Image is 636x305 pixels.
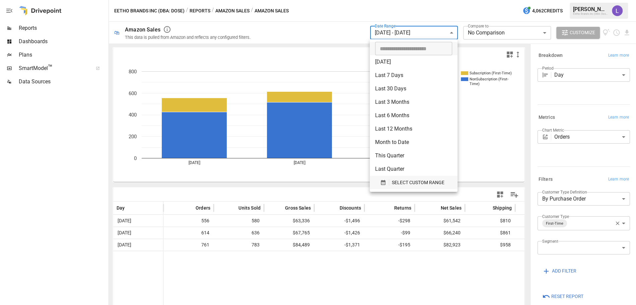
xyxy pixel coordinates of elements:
span: SELECT CUSTOM RANGE [392,178,444,187]
li: Last 30 Days [370,82,457,95]
button: SELECT CUSTOM RANGE [375,176,452,189]
li: Last Quarter [370,162,457,176]
li: Last 3 Months [370,95,457,109]
li: [DATE] [370,55,457,69]
li: Last 7 Days [370,69,457,82]
li: Month to Date [370,136,457,149]
li: Last 6 Months [370,109,457,122]
li: Last 12 Months [370,122,457,136]
li: This Quarter [370,149,457,162]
